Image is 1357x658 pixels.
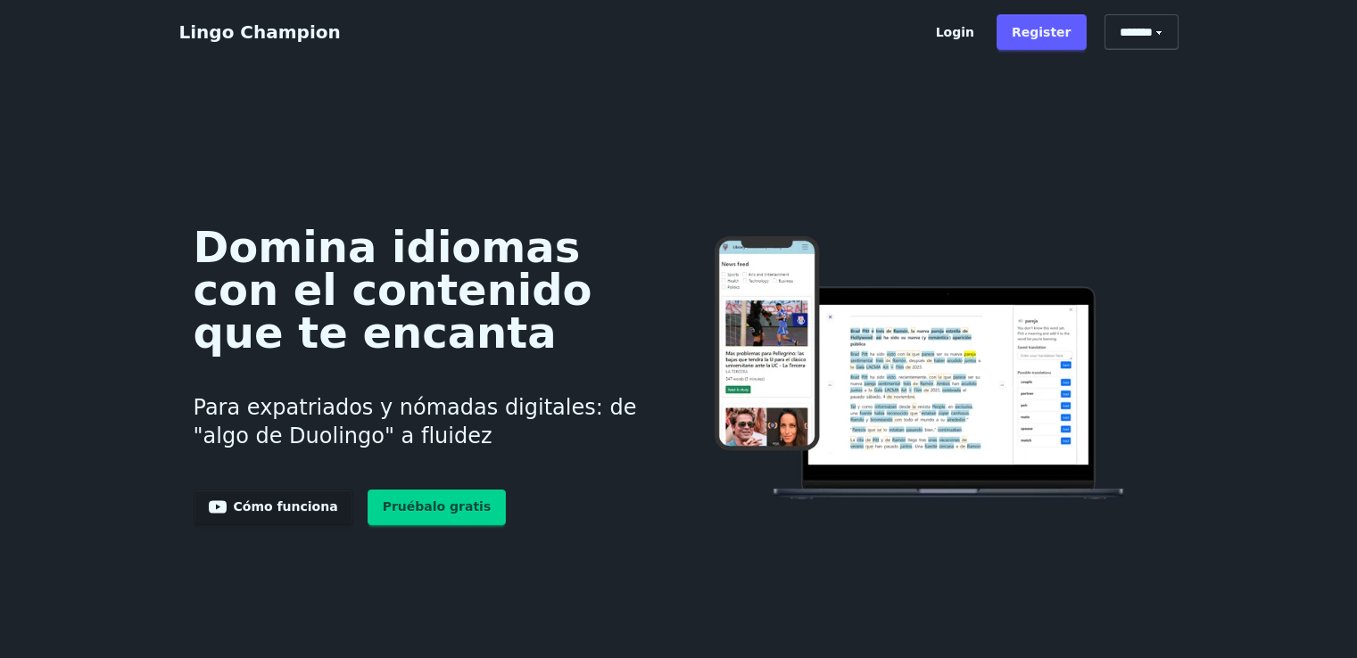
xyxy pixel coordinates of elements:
[194,226,651,354] h1: Domina idiomas con el contenido que te encanta
[679,236,1163,503] img: Aprende idiomas en línea
[368,489,507,525] a: Pruébalo gratis
[194,489,353,525] a: Cómo funciona
[997,14,1087,50] a: Register
[921,14,989,50] a: Login
[194,372,651,472] h3: Para expatriados y nómadas digitales: de "algo de Duolingo" a fluidez
[179,21,341,43] a: Lingo Champion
